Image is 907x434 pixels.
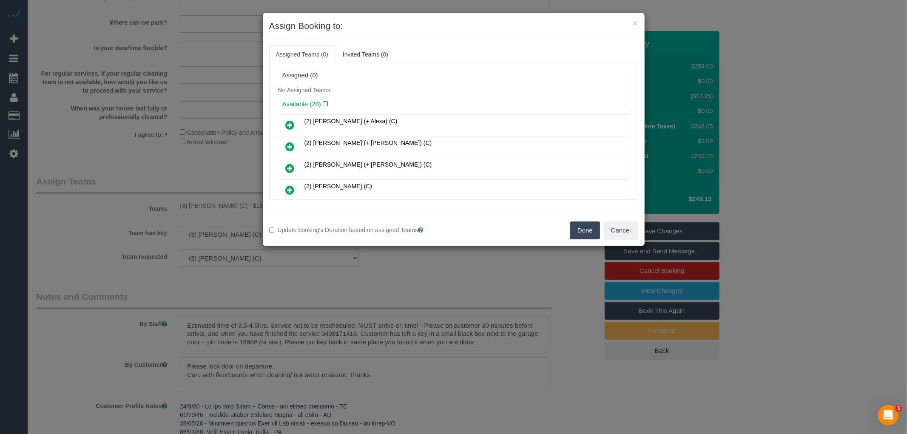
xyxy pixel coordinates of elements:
span: (2) [PERSON_NAME] (+ Alexa) (C) [304,118,398,125]
span: 5 [896,405,902,412]
div: Assigned (0) [282,72,625,79]
h4: Available (20) [282,101,625,108]
button: × [633,19,638,28]
iframe: Intercom live chat [878,405,898,425]
h3: Assign Booking to: [269,20,638,32]
span: (2) [PERSON_NAME] (+ [PERSON_NAME]) (C) [304,161,432,168]
button: Cancel [604,221,638,239]
button: Done [570,221,600,239]
a: Assigned Teams (0) [269,45,335,63]
span: (2) [PERSON_NAME] (C) [304,183,372,190]
span: (2) [PERSON_NAME] (+ [PERSON_NAME]) (C) [304,139,432,146]
span: No Assigned Teams [278,87,330,94]
a: Invited Teams (0) [336,45,395,63]
label: Update booking's Duration based on assigned Teams [269,226,447,234]
input: Update booking's Duration based on assigned Teams [269,227,275,233]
